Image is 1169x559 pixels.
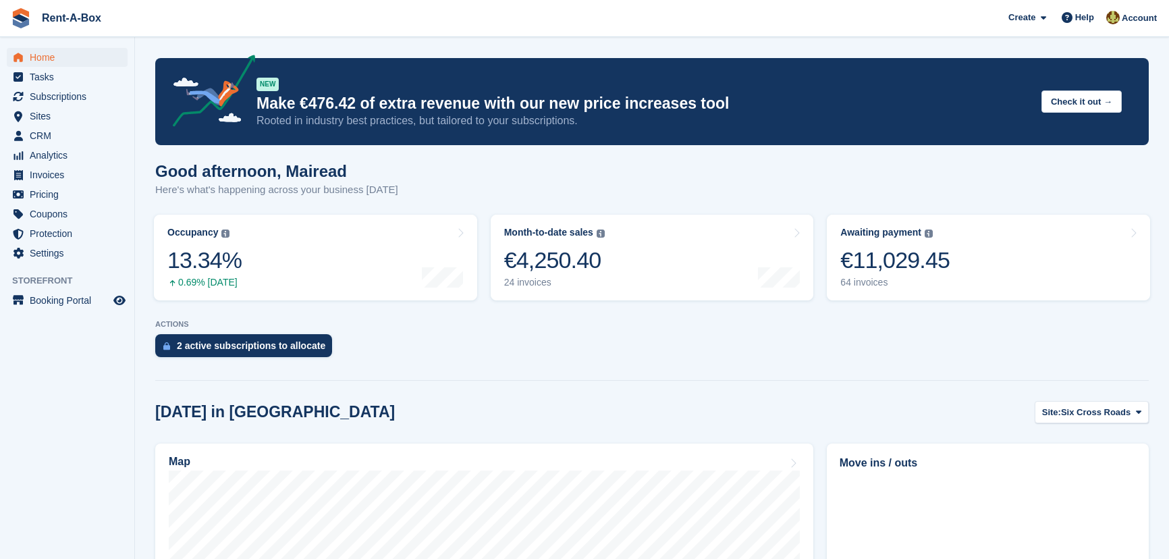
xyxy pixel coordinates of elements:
a: Occupancy 13.34% 0.69% [DATE] [154,215,477,300]
span: Site: [1042,406,1061,419]
div: 13.34% [167,246,242,274]
div: Occupancy [167,227,218,238]
img: icon-info-grey-7440780725fd019a000dd9b08b2336e03edf1995a4989e88bcd33f0948082b44.svg [597,230,605,238]
span: Booking Portal [30,291,111,310]
span: Settings [30,244,111,263]
a: menu [7,68,128,86]
span: Six Cross Roads [1061,406,1131,419]
img: Mairead Collins [1106,11,1120,24]
a: menu [7,126,128,145]
img: active_subscription_to_allocate_icon-d502201f5373d7db506a760aba3b589e785aa758c864c3986d89f69b8ff3... [163,342,170,350]
div: Month-to-date sales [504,227,593,238]
span: Tasks [30,68,111,86]
img: stora-icon-8386f47178a22dfd0bd8f6a31ec36ba5ce8667c1dd55bd0f319d3a0aa187defe.svg [11,8,31,28]
span: Create [1008,11,1035,24]
img: icon-info-grey-7440780725fd019a000dd9b08b2336e03edf1995a4989e88bcd33f0948082b44.svg [925,230,933,238]
h2: [DATE] in [GEOGRAPHIC_DATA] [155,403,395,421]
span: Home [30,48,111,67]
h2: Map [169,456,190,468]
span: Invoices [30,165,111,184]
span: Help [1075,11,1094,24]
a: menu [7,107,128,126]
p: Rooted in industry best practices, but tailored to your subscriptions. [256,113,1031,128]
img: icon-info-grey-7440780725fd019a000dd9b08b2336e03edf1995a4989e88bcd33f0948082b44.svg [221,230,229,238]
a: menu [7,224,128,243]
div: 0.69% [DATE] [167,277,242,288]
a: menu [7,244,128,263]
button: Check it out → [1041,90,1122,113]
a: Preview store [111,292,128,309]
a: Awaiting payment €11,029.45 64 invoices [827,215,1150,300]
a: menu [7,87,128,106]
div: €11,029.45 [840,246,950,274]
div: 2 active subscriptions to allocate [177,340,325,351]
div: NEW [256,78,279,91]
span: CRM [30,126,111,145]
a: menu [7,146,128,165]
a: menu [7,205,128,223]
div: 64 invoices [840,277,950,288]
h1: Good afternoon, Mairead [155,162,398,180]
div: €4,250.40 [504,246,605,274]
div: 24 invoices [504,277,605,288]
a: Rent-A-Box [36,7,107,29]
a: menu [7,185,128,204]
a: menu [7,48,128,67]
span: Protection [30,224,111,243]
img: price-adjustments-announcement-icon-8257ccfd72463d97f412b2fc003d46551f7dbcb40ab6d574587a9cd5c0d94... [161,55,256,132]
span: Pricing [30,185,111,204]
p: ACTIONS [155,320,1149,329]
button: Site: Six Cross Roads [1035,401,1149,423]
a: Month-to-date sales €4,250.40 24 invoices [491,215,814,300]
a: menu [7,165,128,184]
span: Subscriptions [30,87,111,106]
span: Analytics [30,146,111,165]
p: Here's what's happening across your business [DATE] [155,182,398,198]
span: Account [1122,11,1157,25]
a: 2 active subscriptions to allocate [155,334,339,364]
div: Awaiting payment [840,227,921,238]
a: menu [7,291,128,310]
h2: Move ins / outs [840,455,1136,471]
span: Storefront [12,274,134,288]
span: Coupons [30,205,111,223]
p: Make €476.42 of extra revenue with our new price increases tool [256,94,1031,113]
span: Sites [30,107,111,126]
